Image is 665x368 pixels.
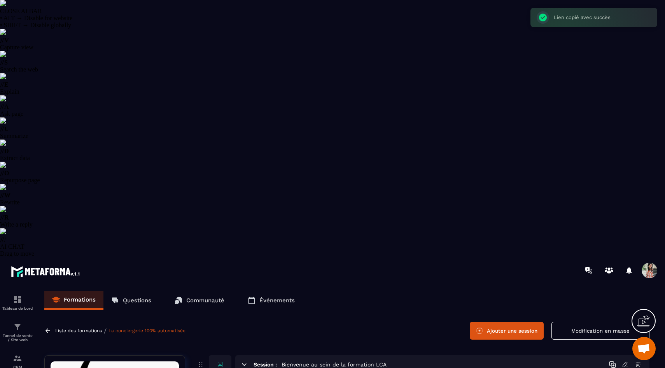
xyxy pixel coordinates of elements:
[55,328,102,333] a: Liste des formations
[254,361,277,368] h6: Session :
[13,322,22,331] img: formation
[259,297,295,304] p: Événements
[44,291,103,310] a: Formations
[108,328,185,333] a: La conciergerie 100% automatisée
[11,264,81,278] img: logo
[470,322,544,340] button: Ajouter une session
[2,333,33,342] p: Tunnel de vente / Site web
[186,297,224,304] p: Communauté
[2,306,33,310] p: Tableau de bord
[2,316,33,348] a: formationformationTunnel de vente / Site web
[2,289,33,316] a: formationformationTableau de bord
[13,354,22,363] img: formation
[13,295,22,304] img: formation
[240,291,303,310] a: Événements
[551,322,649,340] button: Modification en masse
[64,296,96,303] p: Formations
[632,337,656,360] a: Ouvrir le chat
[123,297,151,304] p: Questions
[104,327,107,335] span: /
[103,291,159,310] a: Questions
[167,291,232,310] a: Communauté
